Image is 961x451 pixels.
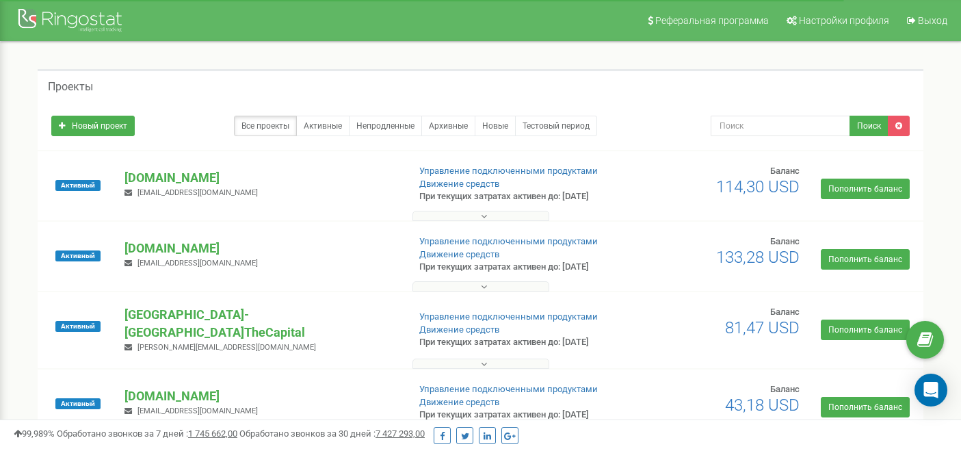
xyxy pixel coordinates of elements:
[137,407,258,415] span: [EMAIL_ADDRESS][DOMAIN_NAME]
[137,188,258,197] span: [EMAIL_ADDRESS][DOMAIN_NAME]
[239,428,425,439] span: Обработано звонков за 30 дней :
[57,428,237,439] span: Обработано звонков за 7 дней :
[124,387,397,405] p: [DOMAIN_NAME]
[419,190,618,203] p: При текущих затратах активен до: [DATE]
[188,428,237,439] u: 1 745 662,00
[770,166,800,176] span: Баланс
[55,398,101,409] span: Проект активен
[475,116,516,136] a: Новые
[770,236,800,246] span: Баланс
[419,179,499,189] a: Движение средств
[888,116,910,136] a: Сбросить
[918,15,947,26] span: Выход
[850,116,888,136] button: Поиск
[137,259,258,268] span: [EMAIL_ADDRESS][DOMAIN_NAME]
[711,116,850,136] input: Поиск
[137,343,316,352] span: [PERSON_NAME][EMAIL_ADDRESS][DOMAIN_NAME]
[655,15,769,26] span: Реферальная программа
[419,166,598,176] a: Управление подключенными продуктами
[419,324,499,335] a: Движение средств
[419,261,618,274] p: При текущих затратах активен до: [DATE]
[716,177,800,196] span: 114,30 USD
[419,311,598,322] a: Управление подключенными продуктами
[419,336,618,349] p: При текущих затратах активен до: [DATE]
[124,169,397,187] p: [DOMAIN_NAME]
[55,321,101,332] span: Проект активен
[234,116,297,136] a: Все проекты
[821,320,910,340] a: Пополнить баланс
[124,306,397,341] p: [GEOGRAPHIC_DATA]-[GEOGRAPHIC_DATA]TheCapital
[821,397,910,417] a: Пополнить баланс
[419,384,598,394] a: Управление подключенными продуктами
[515,116,597,136] a: Тестовый период
[419,409,618,422] p: При текущих затратах активен до: [DATE]
[48,81,93,93] h5: Проекты
[821,249,910,270] a: Пополнить баланс
[14,428,55,439] span: 99,989%
[770,384,800,394] span: Баланс
[51,116,135,136] a: Новый проект
[419,397,499,407] a: Движение средств
[419,236,598,246] a: Управление подключенными продуктами
[124,240,397,257] p: [DOMAIN_NAME]
[376,428,425,439] u: 7 427 293,00
[55,250,101,261] span: Проект активен
[716,248,800,267] span: 133,28 USD
[725,396,800,415] span: 43,18 USD
[349,116,422,136] a: Непродленные
[419,249,499,259] a: Движение средств
[821,179,910,199] a: Пополнить баланс
[770,307,800,317] span: Баланс
[55,180,101,191] span: Проект активен
[725,318,800,337] span: 81,47 USD
[799,15,889,26] span: Настройки профиля
[421,116,475,136] a: Архивные
[296,116,350,136] a: Активные
[914,374,947,407] div: Open Intercom Messenger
